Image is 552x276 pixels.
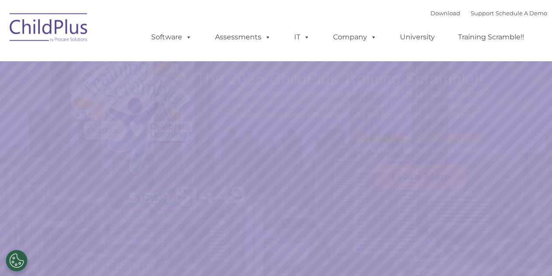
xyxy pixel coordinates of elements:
[471,10,494,17] a: Support
[496,10,547,17] a: Schedule A Demo
[206,28,280,46] a: Assessments
[6,250,28,272] button: Cookies Settings
[375,164,466,189] a: Learn More
[142,28,201,46] a: Software
[285,28,319,46] a: IT
[391,28,444,46] a: University
[430,10,547,17] font: |
[5,7,93,51] img: ChildPlus by Procare Solutions
[449,28,533,46] a: Training Scramble!!
[324,28,385,46] a: Company
[430,10,460,17] a: Download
